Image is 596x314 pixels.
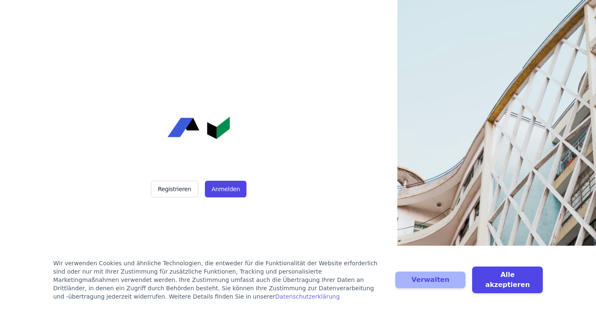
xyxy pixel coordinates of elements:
img: Concular [167,117,230,139]
div: Wir verwenden Cookies und ähnliche Technologien, die entweder für die Funktionalität der Website ... [53,259,385,301]
button: Anmelden [205,181,246,197]
button: Registrieren [151,181,198,197]
button: Verwalten [395,272,466,288]
a: Datenschutzerklärung [275,293,340,300]
button: Alle akzeptieren [472,267,543,293]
